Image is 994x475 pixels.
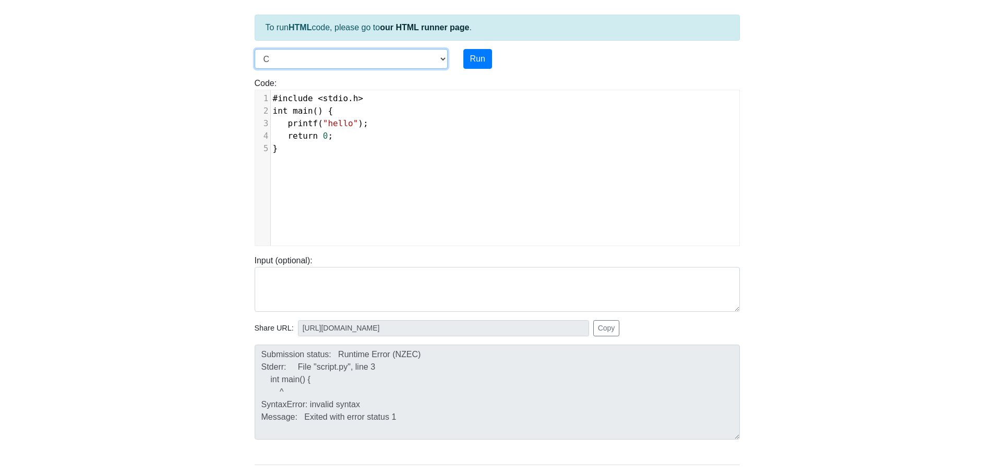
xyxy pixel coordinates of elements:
input: No share available yet [298,320,589,336]
span: 0 [323,131,328,141]
span: #include [273,93,313,103]
span: > [358,93,363,103]
span: ( ); [273,118,368,128]
div: 1 [255,92,270,105]
div: Code: [247,77,748,246]
button: Copy [593,320,620,336]
span: int [273,106,288,116]
button: Run [463,49,492,69]
div: To run code, please go to . [255,15,740,41]
strong: HTML [289,23,312,32]
span: main [293,106,313,116]
div: Input (optional): [247,254,748,312]
a: our HTML runner page [380,23,469,32]
div: 4 [255,130,270,142]
span: stdio [323,93,348,103]
span: printf [288,118,318,128]
div: 2 [255,105,270,117]
span: "hello" [323,118,358,128]
span: } [273,143,278,153]
span: ; [273,131,333,141]
span: Share URL: [255,323,294,334]
span: < [318,93,323,103]
div: 3 [255,117,270,130]
span: . [273,93,364,103]
span: () { [273,106,333,116]
div: 5 [255,142,270,155]
span: return [288,131,318,141]
span: h [353,93,358,103]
